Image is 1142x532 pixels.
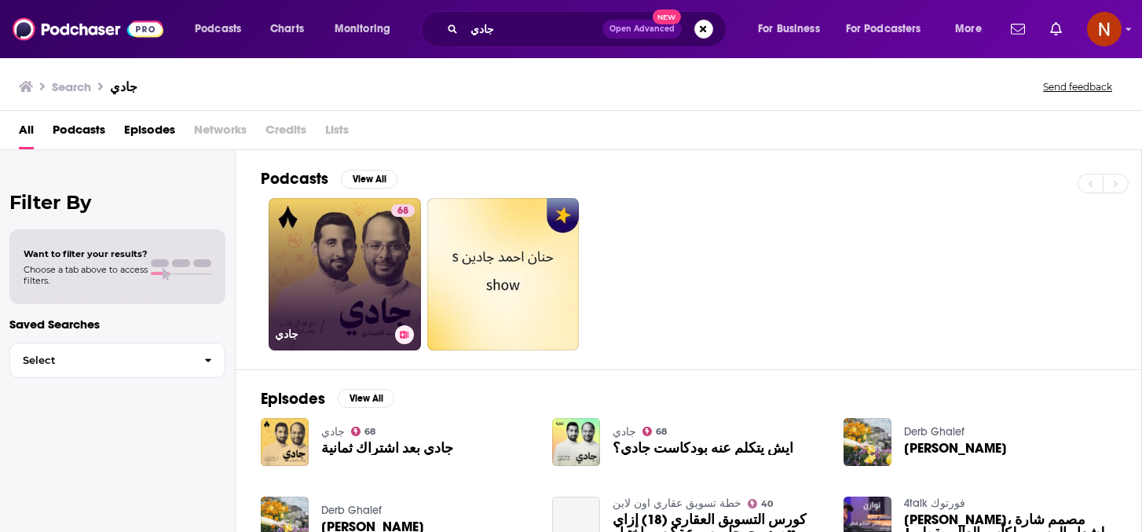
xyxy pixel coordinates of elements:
[270,18,304,40] span: Charts
[341,170,397,189] button: View All
[335,18,390,40] span: Monitoring
[656,428,667,435] span: 68
[904,497,965,510] a: 4talk فورتوك
[1005,16,1031,42] a: Show notifications dropdown
[10,355,192,365] span: Select
[904,442,1007,455] span: [PERSON_NAME]
[1087,12,1122,46] span: Logged in as AdelNBM
[261,389,394,409] a: EpisodesView All
[275,328,389,341] h3: جادي
[13,14,163,44] img: Podchaser - Follow, Share and Rate Podcasts
[24,248,148,259] span: Want to filter your results?
[260,17,313,42] a: Charts
[609,25,675,33] span: Open Advanced
[904,425,964,438] a: Derb Ghalef
[364,428,375,435] span: 68
[391,204,415,217] a: 68
[748,499,774,508] a: 40
[761,501,773,508] span: 40
[836,17,944,42] button: open menu
[9,317,225,332] p: Saved Searches
[1038,80,1117,94] button: Send feedback
[195,18,241,40] span: Podcasts
[324,17,411,42] button: open menu
[19,117,34,149] a: All
[397,204,408,219] span: 68
[602,20,682,39] button: Open AdvancedNew
[265,117,306,149] span: Credits
[261,169,397,189] a: PodcastsView All
[464,17,602,42] input: Search podcasts, credits, & more...
[955,18,982,40] span: More
[321,425,345,438] a: جادي
[351,427,376,436] a: 68
[261,389,325,409] h2: Episodes
[436,11,741,47] div: Search podcasts, credits, & more...
[653,9,681,24] span: New
[642,427,668,436] a: 68
[758,18,820,40] span: For Business
[194,117,247,149] span: Networks
[338,389,394,408] button: View All
[552,418,600,466] img: أيش يتكلم عنه بودكاست جادي؟
[846,18,921,40] span: For Podcasters
[321,442,453,455] a: جادي بعد اشتراك ثمانية
[844,418,891,466] img: سعاد جادي
[261,169,328,189] h2: Podcasts
[24,264,148,286] span: Choose a tab above to access filters.
[184,17,262,42] button: open menu
[747,17,840,42] button: open menu
[613,442,793,455] a: أيش يتكلم عنه بودكاست جادي؟
[1087,12,1122,46] img: User Profile
[613,425,636,438] a: جادي
[613,497,741,510] a: خطة تسويق عقاري اون لاين
[9,343,225,378] button: Select
[321,504,382,517] a: Derb Ghalef
[110,79,137,94] h3: جادي
[52,79,91,94] h3: Search
[1044,16,1068,42] a: Show notifications dropdown
[1087,12,1122,46] button: Show profile menu
[124,117,175,149] a: Episodes
[269,198,421,350] a: 68جادي
[904,442,1007,455] a: سعاد جادي
[9,191,225,214] h2: Filter By
[261,418,309,466] img: جادي بعد اشتراك ثمانية
[325,117,349,149] span: Lists
[53,117,105,149] a: Podcasts
[944,17,1001,42] button: open menu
